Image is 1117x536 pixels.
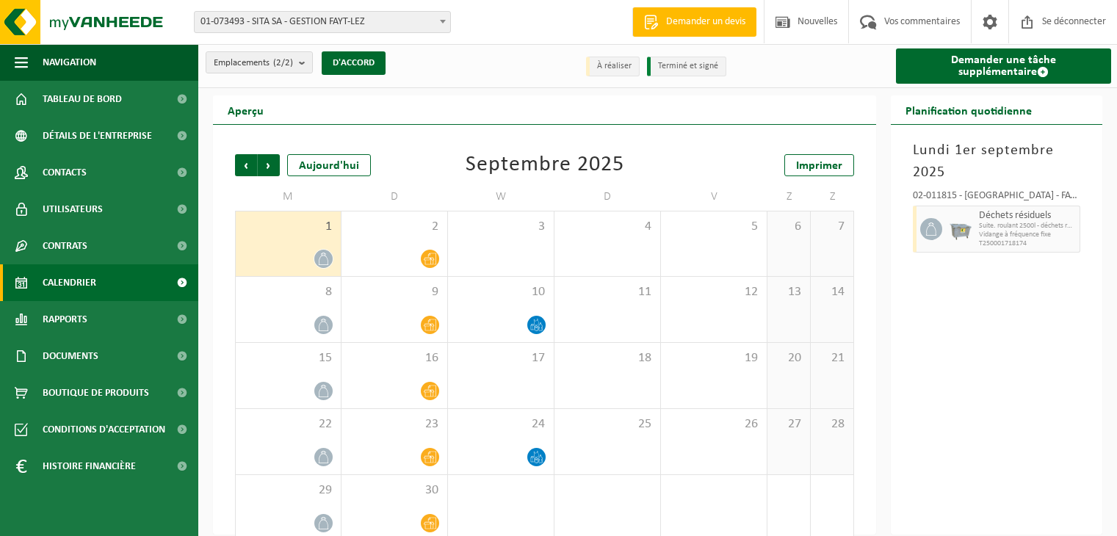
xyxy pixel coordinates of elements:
[831,285,845,299] font: 14
[43,94,122,105] font: Tableau de bord
[711,192,718,203] font: V
[333,58,375,68] font: D'ACCORD
[604,192,612,203] font: D
[788,417,801,431] font: 27
[798,16,837,27] font: Nouvelles
[325,220,332,233] font: 1
[787,192,792,203] font: Z
[658,62,718,70] font: Terminé et signé
[638,351,651,365] font: 18
[913,143,1054,180] font: Lundi 1er septembre 2025
[432,285,438,299] font: 9
[200,16,365,27] font: 01-073493 - SITA SA - GESTION FAYT-LEZ
[645,220,651,233] font: 4
[788,285,801,299] font: 13
[532,285,545,299] font: 10
[43,57,96,68] font: Navigation
[466,153,624,176] font: Septembre 2025
[666,16,745,27] font: Demander un devis
[979,239,1027,247] font: T250001718174
[831,417,845,431] font: 28
[325,285,332,299] font: 8
[638,285,651,299] font: 11
[322,51,386,75] button: D'ACCORD
[43,241,87,252] font: Contrats
[425,351,438,365] font: 16
[950,218,972,240] img: WB-2500-GAL-GY-01
[830,192,836,203] font: Z
[751,220,758,233] font: 5
[745,351,758,365] font: 19
[532,351,545,365] font: 17
[228,106,264,117] font: Aperçu
[788,351,801,365] font: 20
[795,220,801,233] font: 6
[884,16,960,27] font: Vos commentaires
[299,160,359,172] font: Aujourd'hui
[43,278,96,289] font: Calendrier
[43,424,165,435] font: Conditions d'acceptation
[745,417,758,431] font: 26
[905,106,1032,117] font: Planification quotidienne
[1042,16,1106,27] font: Se déconnecter
[195,12,450,32] span: 01-073493 - SITA SA - GESTION FAYT-LEZ
[432,220,438,233] font: 2
[838,220,845,233] font: 7
[391,192,399,203] font: D
[538,220,545,233] font: 3
[979,231,1051,239] font: Vidange à fréquence fixe
[283,192,294,203] font: M
[896,48,1111,84] a: Demander une tâche supplémentaire
[43,461,136,472] font: Histoire financière
[206,51,313,73] button: Emplacements(2/2)
[43,131,152,142] font: Détails de l'entreprise
[638,417,651,431] font: 25
[951,54,1056,78] font: Demander une tâche supplémentaire
[496,192,507,203] font: W
[597,62,632,70] font: À réaliser
[425,483,438,497] font: 30
[979,222,1091,230] font: Suite. roulant 2500l - déchets résiduels
[273,58,293,68] font: (2/2)
[532,417,545,431] font: 24
[43,388,149,399] font: Boutique de produits
[319,351,332,365] font: 15
[194,11,451,33] span: 01-073493 - SITA SA - GESTION FAYT-LEZ
[425,417,438,431] font: 23
[831,351,845,365] font: 21
[43,167,87,178] font: Contacts
[784,154,854,176] a: Imprimer
[214,58,270,68] font: Emplacements
[43,204,103,215] font: Utilisateurs
[319,417,332,431] font: 22
[632,7,756,37] a: Demander un devis
[43,351,98,362] font: Documents
[979,210,1051,221] font: Déchets résiduels
[319,483,332,497] font: 29
[796,160,842,172] font: Imprimer
[745,285,758,299] font: 12
[43,314,87,325] font: Rapports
